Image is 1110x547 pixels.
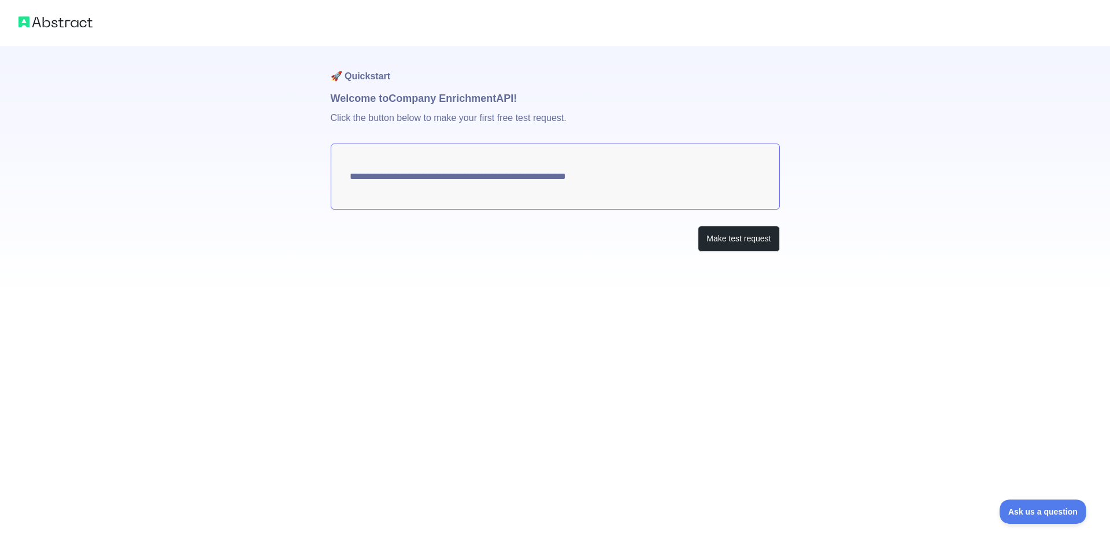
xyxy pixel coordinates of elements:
img: Abstract logo [18,14,92,30]
h1: Welcome to Company Enrichment API! [331,90,780,107]
h1: 🚀 Quickstart [331,46,780,90]
p: Click the button below to make your first free test request. [331,107,780,144]
iframe: Toggle Customer Support [1000,500,1087,524]
button: Make test request [698,226,779,252]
